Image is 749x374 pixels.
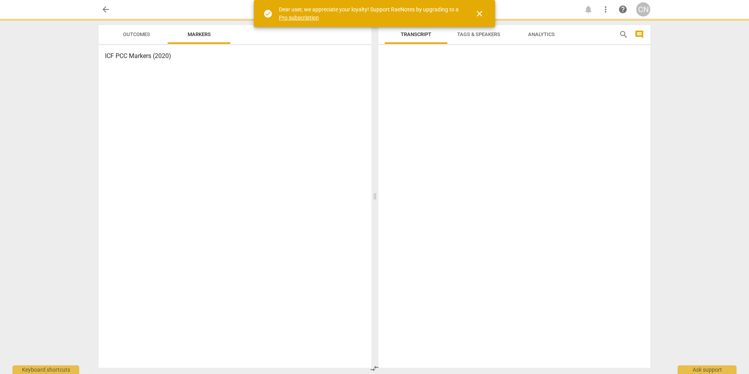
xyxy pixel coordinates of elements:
span: Outcomes [123,31,150,37]
div: Ask support [678,365,736,374]
div: Keyboard shortcuts [13,365,79,374]
span: Analytics [528,31,555,37]
span: Tags & Speakers [457,31,500,37]
div: Dear user, we appreciate your loyalty! Support RaeNotes by upgrading to a [279,5,461,22]
button: Show/Hide comments [633,28,646,41]
span: comment [635,30,644,39]
h3: ICF PCC Markers (2020) [105,51,365,61]
span: arrow_back [101,5,110,14]
span: check_circle [263,9,273,18]
span: search [619,30,628,39]
span: compare_arrows [370,364,379,373]
button: Close [470,4,489,23]
span: Transcript [401,31,431,37]
span: Markers [188,31,211,37]
span: more_vert [601,5,610,14]
a: Help [616,2,630,16]
span: help [618,5,628,14]
a: Pro subscription [279,15,319,21]
span: close [475,9,484,18]
button: CN [636,2,650,16]
button: Search [617,28,630,41]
